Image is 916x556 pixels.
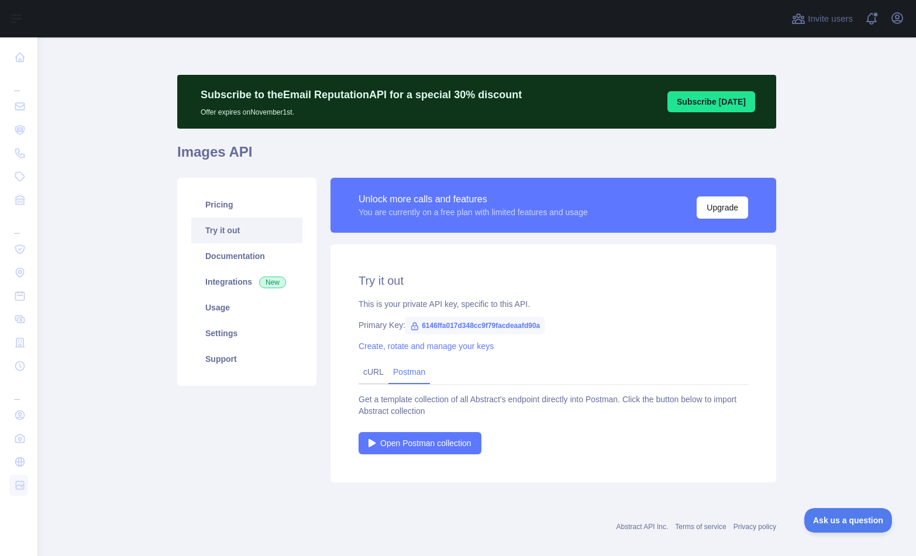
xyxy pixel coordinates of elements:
div: ... [9,379,28,402]
a: Open Postman collection [359,432,481,454]
p: Offer expires on November 1st. [201,103,522,117]
a: Settings [191,320,302,346]
h2: Try it out [359,272,748,289]
a: Support [191,346,302,372]
a: cURL [363,367,384,377]
a: Pricing [191,192,302,217]
a: Postman [388,362,430,381]
a: Terms of service [675,523,726,531]
button: Upgrade [697,196,748,219]
span: New [259,277,286,288]
a: Integrations New [191,269,302,295]
div: Get a template collection of all Abstract's endpoint directly into Postman. Click the button belo... [359,393,748,417]
a: Usage [191,295,302,320]
button: Invite users [789,9,855,28]
div: Unlock more calls and features [359,192,588,206]
span: Open Postman collection [380,437,471,449]
span: Invite users [808,12,853,26]
div: Primary Key: [359,319,748,331]
div: ... [9,70,28,94]
span: 6146ffa017d348cc9f79facdeaafd90a [405,317,545,334]
p: Subscribe to the Email Reputation API for a special 30 % discount [201,87,522,103]
a: Create, rotate and manage your keys [359,341,494,351]
a: Privacy policy [734,523,776,531]
button: Subscribe [DATE] [667,91,755,112]
a: Abstract API Inc. [617,523,669,531]
a: Documentation [191,243,302,269]
h1: Images API [177,143,776,171]
iframe: Toggle Customer Support [804,508,893,533]
div: This is your private API key, specific to this API. [359,298,748,310]
div: ... [9,213,28,236]
div: You are currently on a free plan with limited features and usage [359,206,588,218]
a: Try it out [191,217,302,243]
